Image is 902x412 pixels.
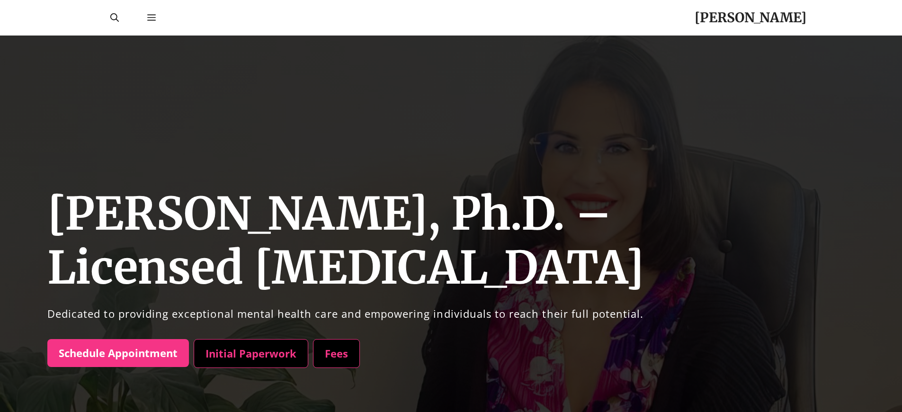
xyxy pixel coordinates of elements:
p: Dedicated to providing exceptional mental health care and empowering individuals to reach their f... [47,305,902,323]
a: Schedule Appointment [47,339,189,367]
a: [PERSON_NAME] [695,9,806,26]
a: Fees [313,339,360,368]
h1: [PERSON_NAME], Ph.D. – Licensed [MEDICAL_DATA] [47,187,902,295]
a: Initial Paperwork [194,339,308,368]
